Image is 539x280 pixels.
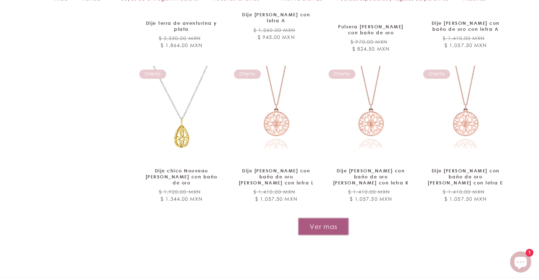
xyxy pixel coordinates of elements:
[427,167,504,185] a: Dije [PERSON_NAME] con baño de oro [PERSON_NAME] con letra E
[238,12,315,24] a: Dije [PERSON_NAME] con letra A
[143,20,220,32] a: Dije Terra de aventurina y plata
[332,167,409,185] a: Dije [PERSON_NAME] con baño de oro [PERSON_NAME] con letra K
[427,20,504,32] a: Dije [PERSON_NAME] con baño de oro con letra A
[143,167,220,185] a: Dije chico Nouveau [PERSON_NAME] con baño de oro
[298,218,349,235] button: Ver mas
[238,167,315,185] a: Dije [PERSON_NAME] con baño de oro [PERSON_NAME] con letra L
[508,251,533,274] inbox-online-store-chat: Chat de la tienda online Shopify
[332,24,409,36] a: Pulsera [PERSON_NAME] con baño de oro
